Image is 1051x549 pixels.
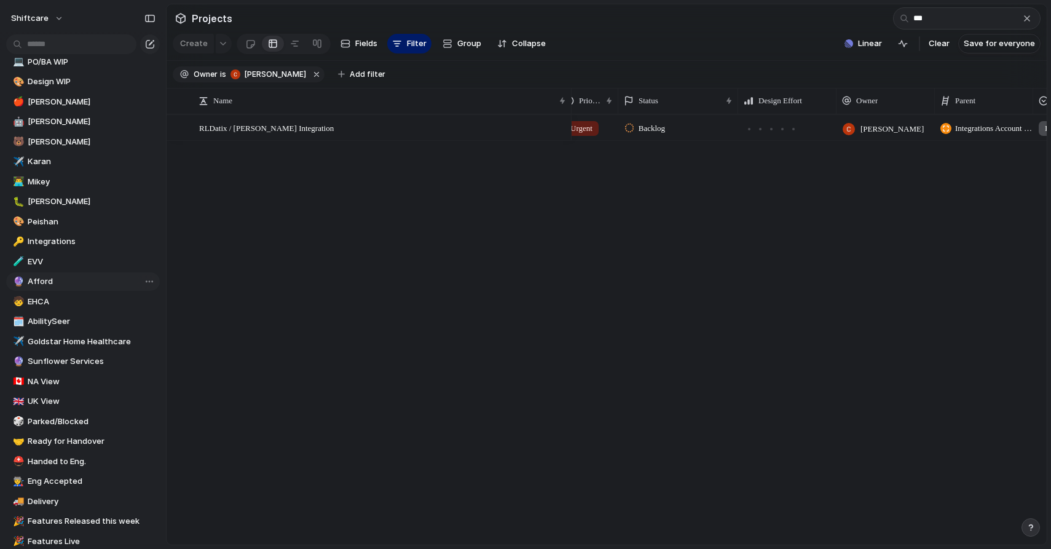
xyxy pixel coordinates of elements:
span: Clear [929,38,950,50]
div: 🎨 [13,75,22,89]
span: Parent [955,95,975,107]
div: 🚚 [13,494,22,508]
div: 🎨 [13,215,22,229]
div: 🍎 [13,95,22,109]
div: 🤝 [13,435,22,449]
span: Status [639,95,658,107]
div: 🔮 [13,355,22,369]
div: 🎲 [13,414,22,429]
a: 💻PO/BA WIP [6,53,160,71]
span: Collapse [512,38,546,50]
span: RLDatix / [PERSON_NAME] Integration [199,120,334,135]
button: 🤝 [11,435,23,448]
button: shiftcare [6,9,70,28]
button: 👨‍🏭 [11,475,23,488]
span: Design WIP [28,76,155,88]
span: AbilitySeer [28,315,155,328]
button: 🎲 [11,416,23,428]
span: Backlog [639,122,665,135]
a: 👨‍💻Mikey [6,173,160,191]
button: 🇬🇧 [11,395,23,408]
div: 🤖 [13,115,22,129]
div: 👨‍🏭 [13,475,22,489]
div: ✈️ [13,155,22,169]
button: 🇨🇦 [11,376,23,388]
button: 🧪 [11,256,23,268]
div: 🇨🇦NA View [6,373,160,391]
a: 🎨Peishan [6,213,160,231]
button: 🎉 [11,515,23,527]
span: Urgent [570,122,592,135]
span: Integrations Account / HR / Payroll / EVV / Other [955,122,1033,135]
button: Collapse [492,34,551,53]
button: Save for everyone [958,34,1041,53]
div: ✈️ [13,334,22,349]
span: Afford [28,275,155,288]
span: Linear [858,38,882,50]
span: [PERSON_NAME] [28,136,155,148]
span: [PERSON_NAME] [28,96,155,108]
div: 🐻[PERSON_NAME] [6,133,160,151]
button: Clear [924,34,955,53]
span: Ready for Handover [28,435,155,448]
span: Integrations [28,235,155,248]
span: Design Effort [758,95,802,107]
div: ✈️Karan [6,152,160,171]
button: Fields [336,34,382,53]
a: 🍎[PERSON_NAME] [6,93,160,111]
button: Filter [387,34,431,53]
button: Linear [840,34,887,53]
a: ⛑️Handed to Eng. [6,452,160,471]
span: Name [213,95,232,107]
button: 🤖 [11,116,23,128]
span: NA View [28,376,155,388]
button: [PERSON_NAME] [227,68,309,81]
button: 🧒 [11,296,23,308]
a: 🎲Parked/Blocked [6,413,160,431]
span: Mikey [28,176,155,188]
span: PO/BA WIP [28,56,155,68]
span: Features Live [28,535,155,548]
a: 🇬🇧UK View [6,392,160,411]
a: 🔑Integrations [6,232,160,251]
a: 🔮Afford [6,272,160,291]
a: 🤝Ready for Handover [6,432,160,451]
button: ⛑️ [11,456,23,468]
a: 🐛[PERSON_NAME] [6,192,160,211]
a: 🤖[PERSON_NAME] [6,113,160,131]
button: 🔮 [11,355,23,368]
button: 🎉 [11,535,23,548]
span: Peishan [28,216,155,228]
button: 💻 [11,56,23,68]
div: ⛑️ [13,454,22,468]
span: Karan [28,156,155,168]
a: 🧒EHCA [6,293,160,311]
div: 👨‍🏭Eng Accepted [6,472,160,491]
div: 🗓️ [13,315,22,329]
button: is [218,68,229,81]
span: [PERSON_NAME] [245,69,306,80]
span: [PERSON_NAME] [860,123,924,135]
a: 🚚Delivery [6,492,160,511]
span: UK View [28,395,155,408]
span: EHCA [28,296,155,308]
div: 🇨🇦 [13,374,22,389]
button: 👨‍💻 [11,176,23,188]
div: 💻 [13,55,22,69]
a: 🎨Design WIP [6,73,160,91]
span: Eng Accepted [28,475,155,488]
span: Sunflower Services [28,355,155,368]
span: Goldstar Home Healthcare [28,336,155,348]
a: 🎉Features Released this week [6,512,160,531]
button: 🚚 [11,496,23,508]
span: Parked/Blocked [28,416,155,428]
button: 🔑 [11,235,23,248]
